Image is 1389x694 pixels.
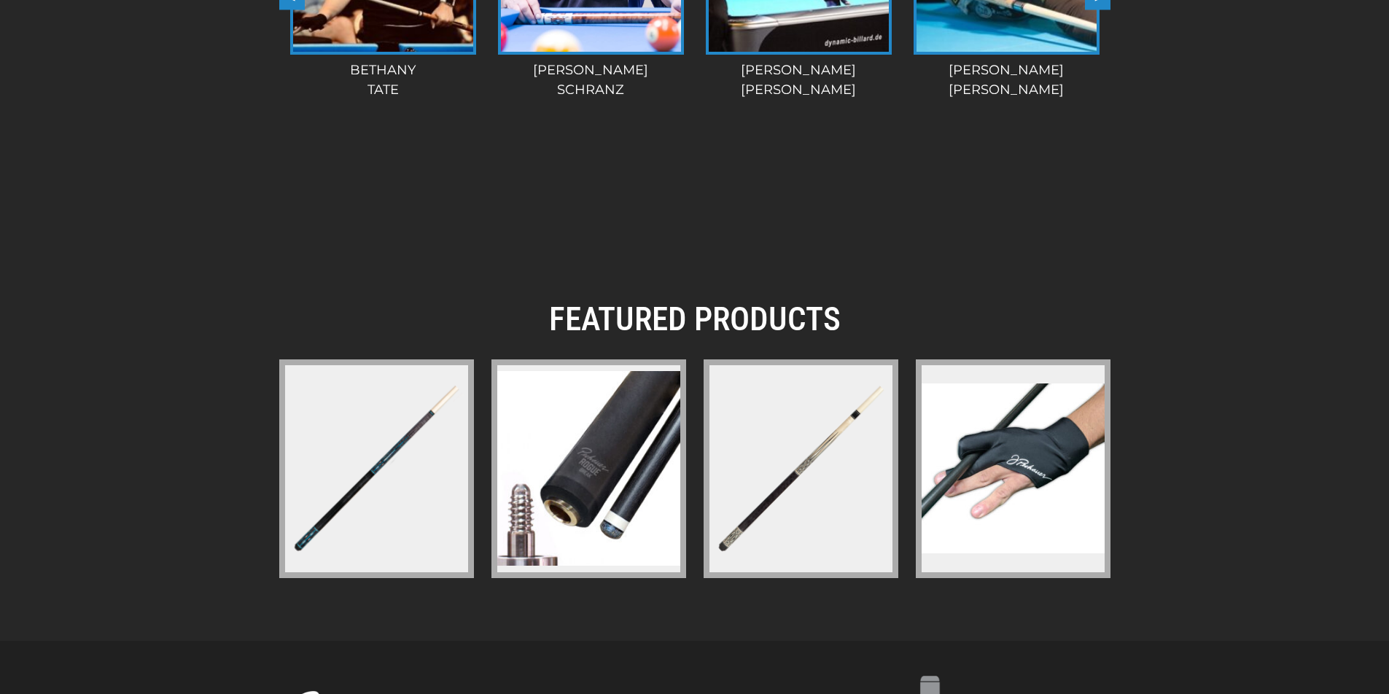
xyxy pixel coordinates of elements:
img: pechauer-glove-copy [922,383,1105,553]
h2: FEATURED PRODUCTS [279,300,1110,339]
img: pl-31-limited-edition [282,374,471,563]
div: [PERSON_NAME] [PERSON_NAME] [701,61,897,100]
img: jp-series-r-jp24-r [707,374,895,563]
img: pechauer-piloted-rogue-carbon-break-shaft-pro-series [497,371,680,566]
div: Bethany Tate [285,61,481,100]
a: pechauer-piloted-rogue-carbon-break-shaft-pro-series [491,359,686,578]
a: pl-31-limited-edition [279,359,474,578]
a: pechauer-glove-copy [916,359,1110,578]
div: [PERSON_NAME] Schranz [493,61,689,100]
div: [PERSON_NAME] [PERSON_NAME] [909,61,1105,100]
a: jp-series-r-jp24-r [704,359,898,578]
